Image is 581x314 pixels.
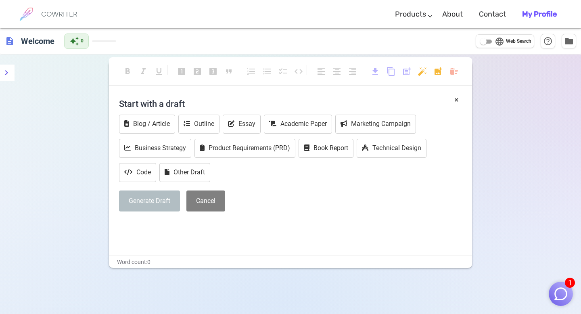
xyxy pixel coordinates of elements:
[294,67,303,76] span: code
[549,282,573,306] button: 1
[564,36,574,46] span: folder
[81,37,84,45] span: 0
[119,94,462,113] h4: Start with a draft
[119,190,180,212] button: Generate Draft
[119,163,156,182] button: Code
[123,67,132,76] span: format_bold
[109,256,472,268] div: Word count: 0
[522,2,557,26] a: My Profile
[316,67,326,76] span: format_align_left
[223,115,261,134] button: Essay
[262,67,272,76] span: format_list_bulleted
[479,2,506,26] a: Contact
[69,36,79,46] span: auto_awesome
[449,67,459,76] span: delete_sweep
[192,67,202,76] span: looks_two
[562,34,576,48] button: Manage Documents
[178,115,219,134] button: Outline
[264,115,332,134] button: Academic Paper
[278,67,288,76] span: checklist
[247,67,256,76] span: format_list_numbered
[357,139,426,158] button: Technical Design
[224,67,234,76] span: format_quote
[159,163,210,182] button: Other Draft
[186,190,225,212] button: Cancel
[119,139,191,158] button: Business Strategy
[442,2,463,26] a: About
[565,278,575,288] span: 1
[454,94,459,106] button: ×
[522,10,557,19] b: My Profile
[208,67,218,76] span: looks_3
[395,2,426,26] a: Products
[299,139,353,158] button: Book Report
[5,36,15,46] span: description
[553,286,568,301] img: Close chat
[119,115,175,134] button: Blog / Article
[335,115,416,134] button: Marketing Campaign
[386,67,396,76] span: content_copy
[433,67,443,76] span: add_photo_alternate
[506,38,531,46] span: Web Search
[370,67,380,76] span: download
[16,4,36,24] img: brand logo
[41,10,77,18] h6: COWRITER
[154,67,164,76] span: format_underlined
[543,36,553,46] span: help_outline
[348,67,357,76] span: format_align_right
[177,67,186,76] span: looks_one
[418,67,427,76] span: auto_fix_high
[402,67,412,76] span: post_add
[138,67,148,76] span: format_italic
[332,67,342,76] span: format_align_center
[495,37,504,46] span: language
[194,139,295,158] button: Product Requirements (PRD)
[541,34,555,48] button: Help & Shortcuts
[18,33,58,49] h6: Click to edit title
